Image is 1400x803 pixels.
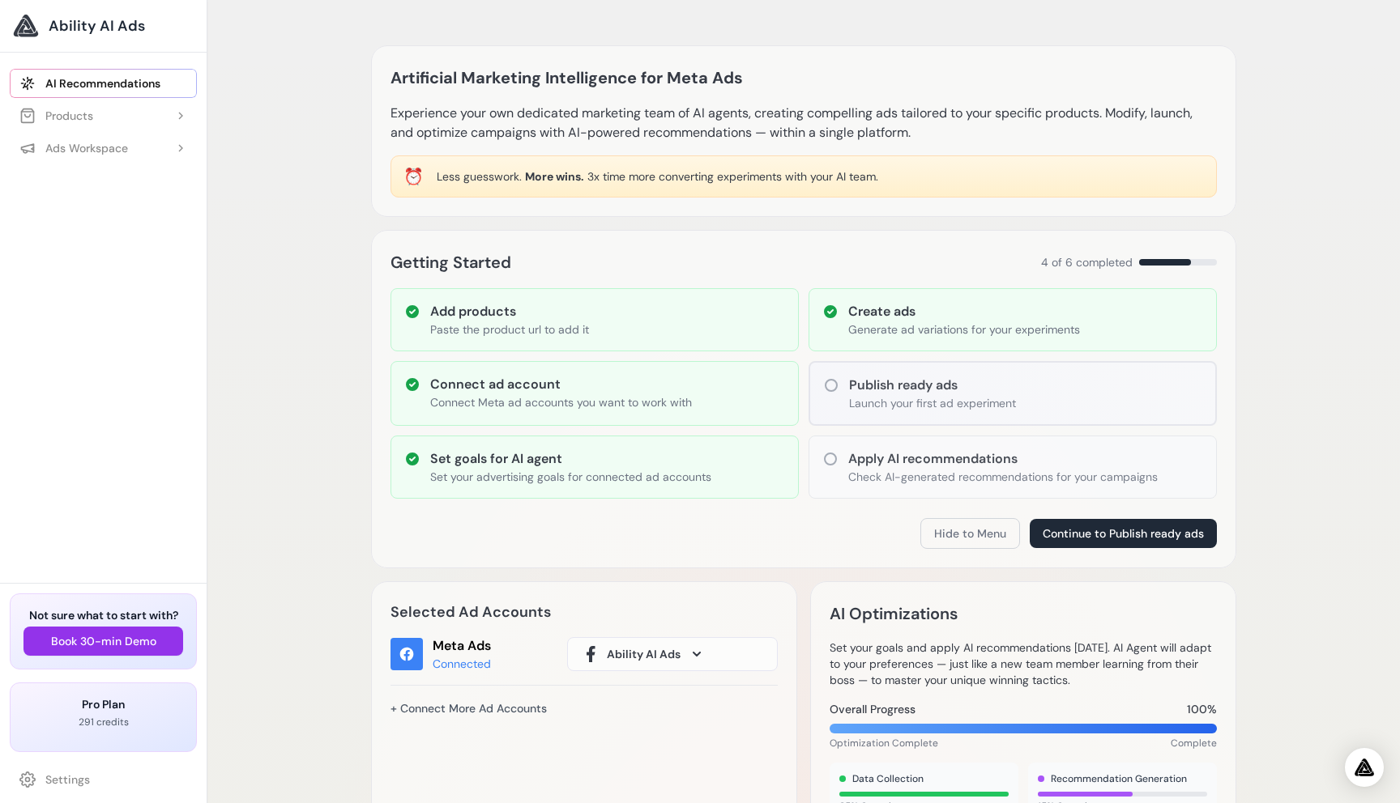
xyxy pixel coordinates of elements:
span: Data Collection [852,772,924,785]
h3: Pro Plan [23,696,183,712]
span: Ability AI Ads [607,646,681,662]
p: Set your advertising goals for connected ad accounts [430,469,711,485]
button: Hide to Menu [920,518,1020,549]
p: Check AI-generated recommendations for your campaigns [848,469,1158,485]
div: Connected [433,656,491,672]
span: 3x time more converting experiments with your AI team. [587,169,878,184]
p: 291 credits [23,716,183,729]
button: Products [10,101,197,130]
h3: Apply AI recommendations [848,449,1158,469]
button: Continue to Publish ready ads [1030,519,1217,548]
a: + Connect More Ad Accounts [391,695,547,722]
p: Launch your first ad experiment [849,395,1016,411]
h3: Connect ad account [430,375,692,394]
h3: Add products [430,302,589,321]
h2: Selected Ad Accounts [391,601,778,623]
p: Experience your own dedicated marketing team of AI agents, creating compelling ads tailored to yo... [391,104,1217,142]
a: AI Recommendations [10,69,197,98]
span: More wins. [525,169,584,184]
span: Overall Progress [830,701,916,717]
h3: Publish ready ads [849,376,1016,395]
button: Ads Workspace [10,134,197,163]
button: Ability AI Ads [567,637,778,671]
div: ⏰ [403,165,424,188]
button: Book 30-min Demo [23,627,183,656]
div: Ads Workspace [19,140,128,156]
h3: Not sure what to start with? [23,607,183,623]
div: Open Intercom Messenger [1345,748,1384,787]
span: Less guesswork. [437,169,522,184]
a: Settings [10,765,197,794]
span: 100% [1187,701,1217,717]
a: Ability AI Ads [13,13,194,39]
p: Generate ad variations for your experiments [848,321,1080,338]
div: Meta Ads [433,636,491,656]
span: Optimization Complete [830,737,938,750]
h1: Artificial Marketing Intelligence for Meta Ads [391,65,743,91]
p: Paste the product url to add it [430,321,589,338]
p: Set your goals and apply AI recommendations [DATE]. AI Agent will adapt to your preferences — jus... [830,639,1217,688]
div: Products [19,108,93,124]
span: Complete [1171,737,1217,750]
span: 4 of 6 completed [1041,254,1133,270]
h2: AI Optimizations [830,601,958,627]
h3: Set goals for AI agent [430,449,711,469]
span: Recommendation Generation [1051,772,1187,785]
h3: Create ads [848,302,1080,321]
p: Connect Meta ad accounts you want to work with [430,394,692,410]
h2: Getting Started [391,249,511,275]
span: Ability AI Ads [49,15,145,37]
